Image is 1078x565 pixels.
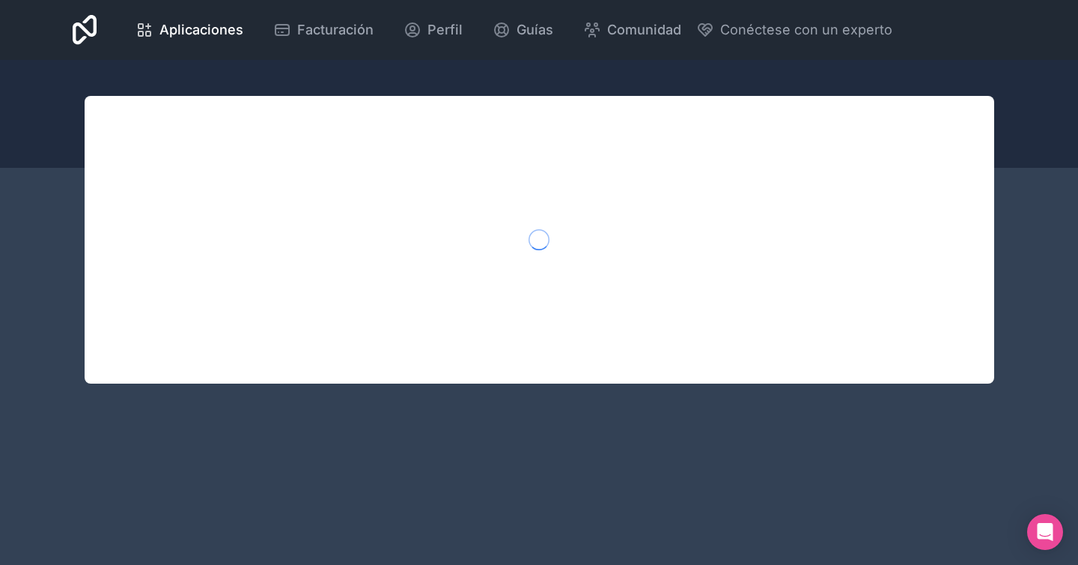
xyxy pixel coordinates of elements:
div: Abrir Intercom Messenger [1027,514,1063,550]
font: Facturación [297,22,374,37]
font: Comunidad [607,22,681,37]
a: Comunidad [571,13,693,46]
button: Conéctese con un experto [696,19,892,40]
a: Facturación [261,13,386,46]
a: Guías [481,13,565,46]
a: Perfil [392,13,475,46]
font: Conéctese con un experto [720,22,892,37]
font: Aplicaciones [159,22,243,37]
a: Aplicaciones [124,13,255,46]
font: Guías [517,22,553,37]
font: Perfil [427,22,463,37]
